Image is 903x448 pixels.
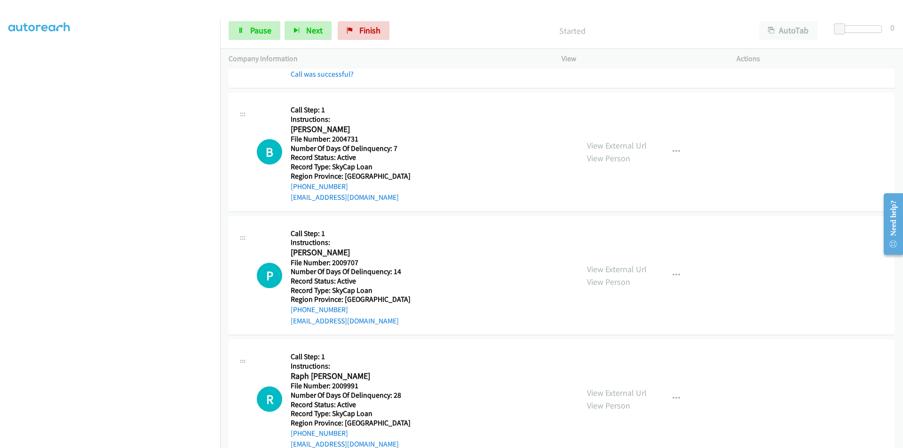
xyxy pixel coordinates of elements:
[587,387,647,398] a: View External Url
[291,391,411,400] h5: Number Of Days Of Delinquency: 28
[291,371,411,382] h2: Raph [PERSON_NAME]
[257,263,282,288] h1: P
[737,53,895,64] p: Actions
[291,144,411,153] h5: Number Of Days Of Delinquency: 7
[291,316,399,325] a: [EMAIL_ADDRESS][DOMAIN_NAME]
[291,162,411,172] h5: Record Type: SkyCap Loan
[291,105,411,115] h5: Call Step: 1
[291,258,411,267] h5: File Number: 2009707
[839,25,882,33] div: Delay between calls (in seconds)
[291,418,411,428] h5: Region Province: [GEOGRAPHIC_DATA]
[759,21,817,40] button: AutoTab
[402,24,742,37] p: Started
[257,386,282,412] div: The call is yet to be attempted
[306,25,323,36] span: Next
[291,229,411,238] h5: Call Step: 1
[285,21,332,40] button: Next
[291,172,411,181] h5: Region Province: [GEOGRAPHIC_DATA]
[229,53,545,64] p: Company Information
[359,25,380,36] span: Finish
[257,386,282,412] h1: R
[876,187,903,261] iframe: Resource Center
[250,25,271,36] span: Pause
[291,286,411,295] h5: Record Type: SkyCap Loan
[229,21,280,40] a: Pause
[291,381,411,391] h5: File Number: 2009991
[587,400,630,411] a: View Person
[257,139,282,165] h1: B
[291,362,411,371] h5: Instructions:
[890,21,895,34] div: 0
[291,352,411,362] h5: Call Step: 1
[291,267,411,276] h5: Number Of Days Of Delinquency: 14
[291,70,354,79] a: Call was successful?
[257,263,282,288] div: The call is yet to be attempted
[562,53,720,64] p: View
[587,153,630,164] a: View Person
[291,115,411,124] h5: Instructions:
[291,153,411,162] h5: Record Status: Active
[291,400,411,409] h5: Record Status: Active
[291,429,348,438] a: [PHONE_NUMBER]
[291,305,348,314] a: [PHONE_NUMBER]
[291,238,411,247] h5: Instructions:
[291,247,411,258] h2: [PERSON_NAME]
[587,276,630,287] a: View Person
[291,182,348,191] a: [PHONE_NUMBER]
[587,140,647,151] a: View External Url
[291,193,399,202] a: [EMAIL_ADDRESS][DOMAIN_NAME]
[291,409,411,418] h5: Record Type: SkyCap Loan
[587,264,647,275] a: View External Url
[291,295,411,304] h5: Region Province: [GEOGRAPHIC_DATA]
[338,21,389,40] a: Finish
[291,134,411,144] h5: File Number: 2004731
[291,276,411,286] h5: Record Status: Active
[291,124,411,135] h2: [PERSON_NAME]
